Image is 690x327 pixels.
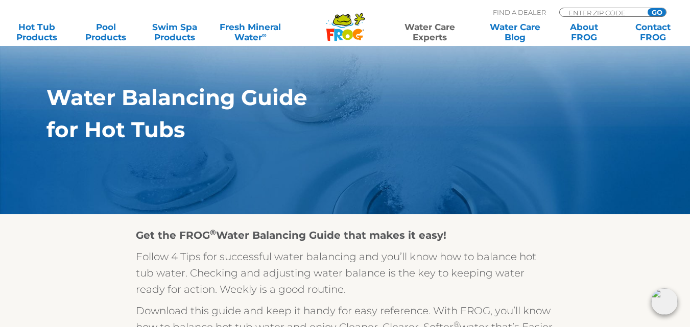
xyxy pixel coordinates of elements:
sup: ∞ [262,31,267,39]
a: Hot TubProducts [10,22,64,42]
a: Water CareBlog [488,22,542,42]
h1: for Hot Tubs [46,117,597,142]
p: Find A Dealer [493,8,546,17]
a: Fresh MineralWater∞ [217,22,284,42]
a: ContactFROG [626,22,680,42]
a: Water CareExperts [386,22,473,42]
h1: Water Balancing Guide [46,85,597,110]
a: Swim SpaProducts [148,22,202,42]
a: AboutFROG [557,22,611,42]
input: GO [648,8,666,16]
input: Zip Code Form [567,8,636,17]
strong: Get the FROG Water Balancing Guide that makes it easy! [136,229,446,241]
p: Follow 4 Tips for successful water balancing and you’ll know how to balance hot tub water. Checki... [136,248,555,297]
a: PoolProducts [79,22,133,42]
img: openIcon [651,288,678,315]
sup: ® [210,228,216,237]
